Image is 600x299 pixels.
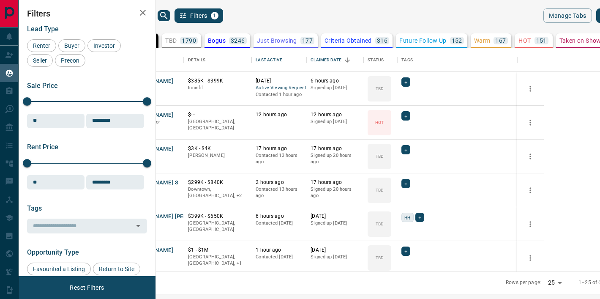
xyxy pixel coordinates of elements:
[543,8,592,23] button: Manage Tabs
[184,48,251,72] div: Details
[256,85,302,92] span: Active Viewing Request
[518,38,531,44] p: HOT
[90,42,118,49] span: Investor
[524,252,537,264] button: more
[545,277,565,289] div: 25
[58,39,85,52] div: Buyer
[524,150,537,163] button: more
[256,213,302,220] p: 6 hours ago
[188,152,247,159] p: [PERSON_NAME]
[175,8,223,23] button: Filters1
[401,145,410,154] div: +
[311,77,359,85] p: 6 hours ago
[397,48,517,72] div: Tags
[208,38,226,44] p: Bogus
[188,254,247,267] p: Toronto
[524,116,537,129] button: more
[27,8,147,19] h2: Filters
[30,42,53,49] span: Renter
[377,38,387,44] p: 316
[182,38,196,44] p: 1790
[251,48,306,72] div: Last Active
[474,38,491,44] p: Warm
[325,38,372,44] p: Criteria Obtained
[524,82,537,95] button: more
[27,82,58,90] span: Sale Price
[404,247,407,255] span: +
[125,48,184,72] div: Name
[257,38,297,44] p: Just Browsing
[376,255,384,261] p: TBD
[188,220,247,233] p: [GEOGRAPHIC_DATA], [GEOGRAPHIC_DATA]
[27,248,79,256] span: Opportunity Type
[256,48,282,72] div: Last Active
[27,263,91,275] div: Favourited a Listing
[375,119,384,126] p: HOT
[495,38,506,44] p: 167
[418,213,421,222] span: +
[256,247,302,254] p: 1 hour ago
[132,220,144,232] button: Open
[93,263,140,275] div: Return to Site
[188,145,247,152] p: $3K - $4K
[55,54,85,67] div: Precon
[536,38,547,44] p: 151
[404,78,407,86] span: +
[311,152,359,165] p: Signed up 20 hours ago
[376,85,384,92] p: TBD
[188,179,247,186] p: $299K - $840K
[311,85,359,91] p: Signed up [DATE]
[311,179,359,186] p: 17 hours ago
[311,145,359,152] p: 17 hours ago
[212,13,218,19] span: 1
[27,54,53,67] div: Seller
[30,57,50,64] span: Seller
[376,221,384,227] p: TBD
[311,220,359,227] p: Signed up [DATE]
[188,111,247,118] p: $---
[188,118,247,132] p: [GEOGRAPHIC_DATA], [GEOGRAPHIC_DATA]
[404,179,407,188] span: +
[165,38,177,44] p: TBD
[401,111,410,121] div: +
[256,91,302,98] p: Contacted 1 hour ago
[368,48,384,72] div: Status
[404,145,407,154] span: +
[506,279,541,286] p: Rows per page:
[61,42,82,49] span: Buyer
[311,247,359,254] p: [DATE]
[87,39,121,52] div: Investor
[311,254,359,261] p: Signed up [DATE]
[188,213,247,220] p: $399K - $650K
[231,38,245,44] p: 3246
[401,77,410,87] div: +
[399,38,446,44] p: Future Follow Up
[311,213,359,220] p: [DATE]
[27,143,58,151] span: Rent Price
[256,145,302,152] p: 17 hours ago
[376,187,384,193] p: TBD
[64,280,109,295] button: Reset Filters
[158,10,170,21] button: search button
[256,77,302,85] p: [DATE]
[524,218,537,230] button: more
[311,186,359,199] p: Signed up 20 hours ago
[188,77,247,85] p: $385K - $399K
[256,152,302,165] p: Contacted 13 hours ago
[188,186,247,199] p: Mississauga, Oakville
[188,247,247,254] p: $1 - $1M
[452,38,462,44] p: 152
[30,266,88,272] span: Favourited a Listing
[363,48,397,72] div: Status
[311,118,359,125] p: Signed up [DATE]
[27,204,42,212] span: Tags
[376,153,384,159] p: TBD
[27,25,59,33] span: Lead Type
[524,184,537,197] button: more
[404,213,410,222] span: HH
[404,112,407,120] span: +
[401,179,410,188] div: +
[401,247,410,256] div: +
[415,213,424,222] div: +
[188,48,205,72] div: Details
